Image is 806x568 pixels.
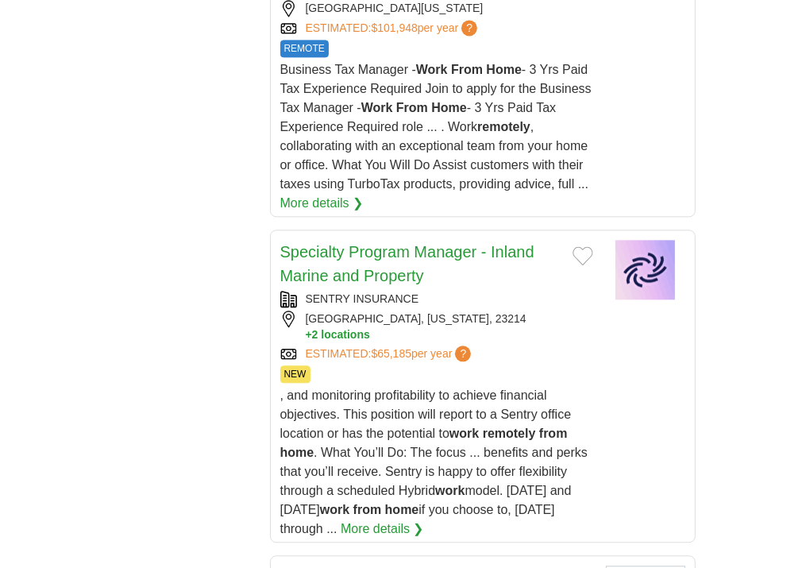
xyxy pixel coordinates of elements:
[280,40,329,57] span: REMOTE
[371,347,411,360] span: $65,185
[416,63,448,76] strong: Work
[280,291,593,307] div: SENTRY INSURANCE
[280,446,314,459] strong: home
[371,21,417,34] span: $101,948
[449,427,479,440] strong: work
[280,243,534,284] a: Specialty Program Manager - Inland Marine and Property
[280,63,592,191] span: Business Tax Manager - - 3 Yrs Paid Tax Experience Required Join to apply for the Business Tax Ma...
[461,20,477,36] span: ?
[320,503,349,516] strong: work
[451,63,483,76] strong: From
[341,520,424,539] a: More details ❯
[606,240,685,299] img: Company logo
[435,484,465,497] strong: work
[280,388,588,535] span: , and monitoring profitability to achieve financial objectives. This position will report to a Se...
[385,503,419,516] strong: home
[396,101,428,114] strong: From
[455,346,471,361] span: ?
[477,120,530,133] strong: remotely
[539,427,568,440] strong: from
[431,101,466,114] strong: Home
[280,365,310,383] span: NEW
[306,20,481,37] a: ESTIMATED:$101,948per year?
[306,346,475,362] a: ESTIMATED:$65,185per year?
[573,246,593,265] button: Add to favorite jobs
[361,101,393,114] strong: Work
[353,503,382,516] strong: from
[280,311,593,342] div: [GEOGRAPHIC_DATA], [US_STATE], 23214
[483,427,536,440] strong: remotely
[486,63,521,76] strong: Home
[306,327,312,342] span: +
[306,327,593,342] button: +2 locations
[280,194,364,213] a: More details ❯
